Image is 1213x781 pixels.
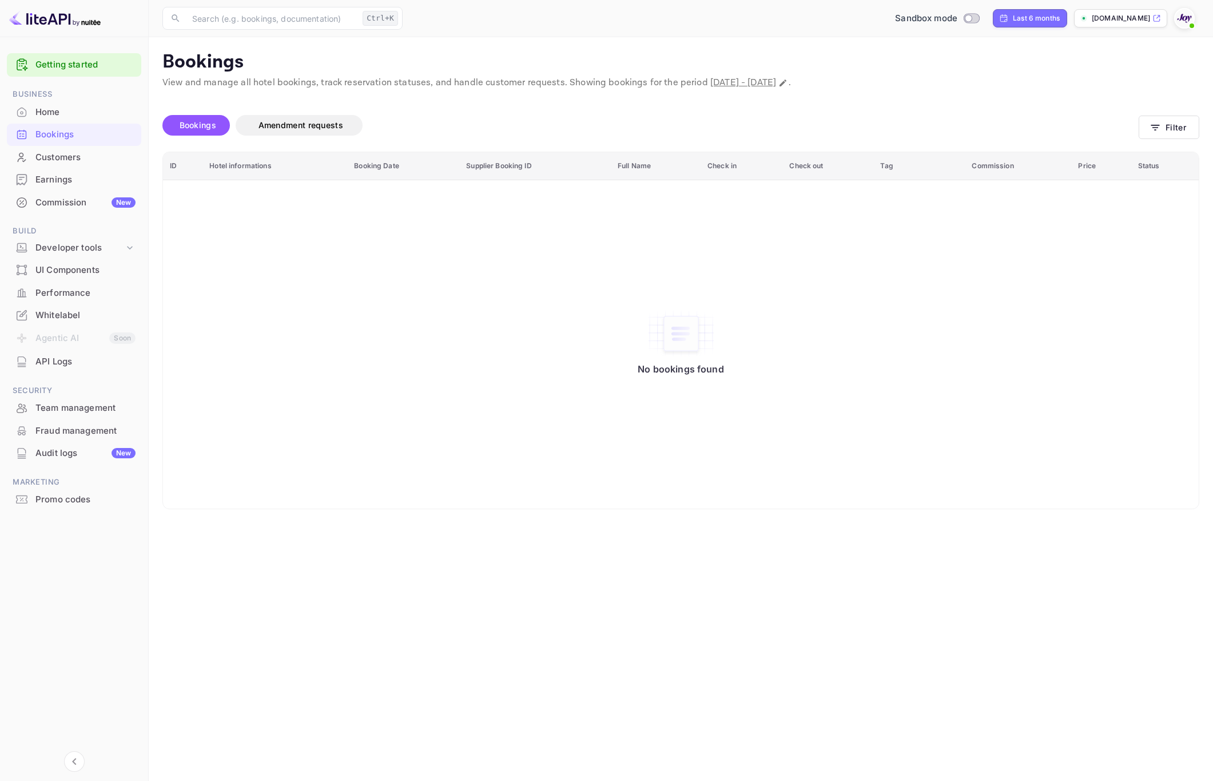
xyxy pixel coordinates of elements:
[777,77,789,89] button: Change date range
[1013,13,1060,23] div: Last 6 months
[347,152,459,180] th: Booking Date
[7,397,141,418] a: Team management
[7,146,141,168] a: Customers
[873,152,965,180] th: Tag
[35,402,136,415] div: Team management
[9,9,101,27] img: LiteAPI logo
[7,476,141,489] span: Marketing
[35,447,136,460] div: Audit logs
[7,192,141,214] div: CommissionNew
[7,282,141,304] div: Performance
[35,196,136,209] div: Commission
[782,152,873,180] th: Check out
[7,225,141,237] span: Build
[7,489,141,511] div: Promo codes
[638,363,724,375] p: No bookings found
[1131,152,1199,180] th: Status
[258,120,343,130] span: Amendment requests
[35,241,124,255] div: Developer tools
[7,420,141,442] div: Fraud management
[7,351,141,372] a: API Logs
[895,12,957,25] span: Sandbox mode
[7,259,141,282] div: UI Components
[7,304,141,327] div: Whitelabel
[7,397,141,419] div: Team management
[112,448,136,458] div: New
[112,197,136,208] div: New
[7,351,141,373] div: API Logs
[7,88,141,101] span: Business
[459,152,611,180] th: Supplier Booking ID
[163,152,1199,509] table: booking table
[7,384,141,397] span: Security
[162,76,1199,90] p: View and manage all hotel bookings, track reservation statuses, and handle customer requests. Sho...
[7,53,141,77] div: Getting started
[1139,116,1199,139] button: Filter
[1092,13,1150,23] p: [DOMAIN_NAME]
[7,124,141,145] a: Bookings
[180,120,216,130] span: Bookings
[35,309,136,322] div: Whitelabel
[7,238,141,258] div: Developer tools
[7,442,141,465] div: Audit logsNew
[35,128,136,141] div: Bookings
[35,264,136,277] div: UI Components
[35,493,136,506] div: Promo codes
[363,11,398,26] div: Ctrl+K
[202,152,347,180] th: Hotel informations
[162,51,1199,74] p: Bookings
[163,152,202,180] th: ID
[7,420,141,441] a: Fraud management
[7,169,141,191] div: Earnings
[7,146,141,169] div: Customers
[64,751,85,772] button: Collapse navigation
[7,442,141,463] a: Audit logsNew
[7,192,141,213] a: CommissionNew
[890,12,984,25] div: Switch to Production mode
[35,58,136,72] a: Getting started
[611,152,701,180] th: Full Name
[647,310,715,358] img: No bookings found
[35,173,136,187] div: Earnings
[7,304,141,326] a: Whitelabel
[965,152,1071,180] th: Commission
[35,287,136,300] div: Performance
[701,152,782,180] th: Check in
[7,101,141,122] a: Home
[7,124,141,146] div: Bookings
[185,7,358,30] input: Search (e.g. bookings, documentation)
[7,259,141,280] a: UI Components
[7,489,141,510] a: Promo codes
[35,106,136,119] div: Home
[7,169,141,190] a: Earnings
[35,425,136,438] div: Fraud management
[710,77,776,89] span: [DATE] - [DATE]
[1175,9,1194,27] img: With Joy
[7,282,141,303] a: Performance
[35,151,136,164] div: Customers
[35,355,136,368] div: API Logs
[1071,152,1131,180] th: Price
[7,101,141,124] div: Home
[162,115,1139,136] div: account-settings tabs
